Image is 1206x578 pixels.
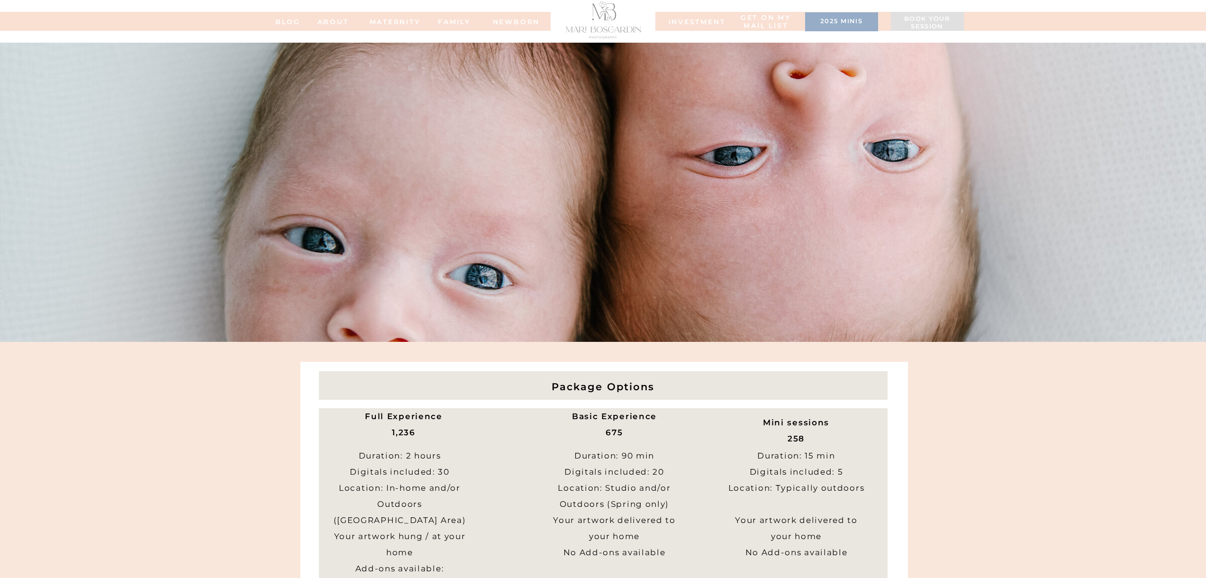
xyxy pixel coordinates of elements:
p: Basic Experience 675 [518,408,711,475]
h2: Package Options [319,377,888,400]
a: 2025 minis [810,18,873,27]
a: INVESTMENT [669,18,716,25]
a: NEWBORN [490,18,544,25]
a: Get on my MAIL list [739,14,793,30]
a: FAMILy [435,18,473,25]
a: Book your session [896,15,959,31]
a: ABOUT [307,18,359,25]
p: Mini sessions 258 [762,414,831,455]
p: Full Experience 1,236 [315,408,493,480]
a: BLOG [269,18,307,25]
a: MATERNITY [370,18,408,25]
